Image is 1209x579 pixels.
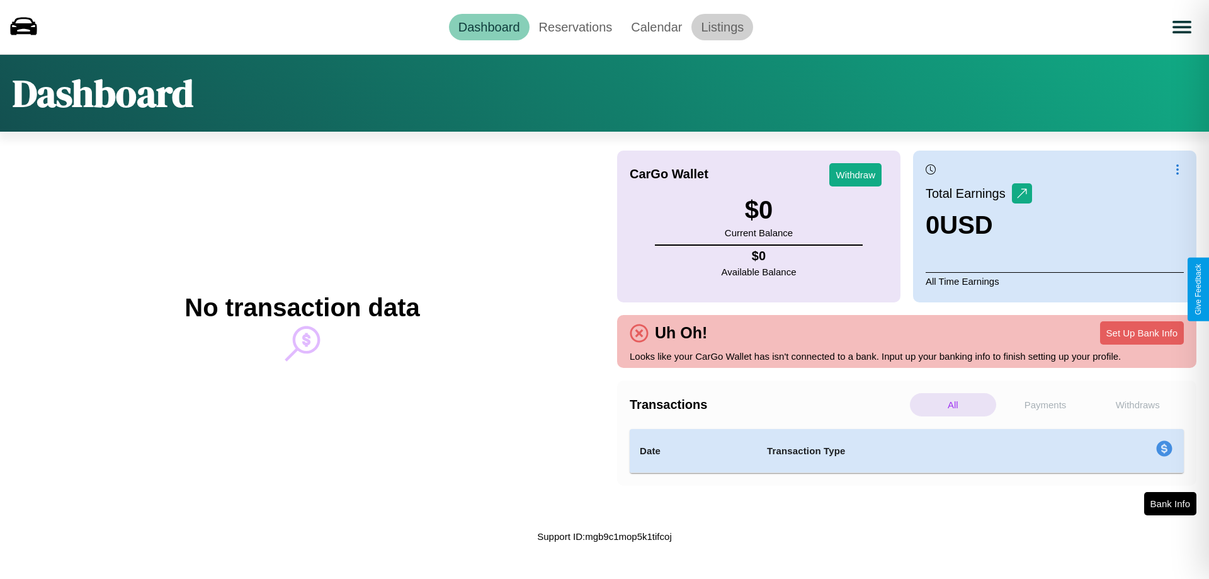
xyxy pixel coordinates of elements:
h4: CarGo Wallet [630,167,708,181]
h4: Transaction Type [767,444,1053,459]
button: Bank Info [1144,492,1196,515]
p: Current Balance [725,224,793,241]
h4: Date [640,444,747,459]
button: Set Up Bank Info [1100,321,1184,345]
p: Withdraws [1094,393,1181,416]
h4: $ 0 [722,249,797,263]
div: Give Feedback [1194,264,1203,315]
p: Available Balance [722,263,797,280]
p: All Time Earnings [926,272,1184,290]
a: Calendar [622,14,691,40]
p: Support ID: mgb9c1mop5k1tifcoj [537,528,671,545]
h3: $ 0 [725,196,793,224]
p: All [910,393,996,416]
h2: No transaction data [184,294,419,322]
a: Dashboard [449,14,530,40]
button: Open menu [1164,9,1200,45]
a: Listings [691,14,753,40]
button: Withdraw [829,163,882,186]
h3: 0 USD [926,211,1032,239]
p: Total Earnings [926,182,1012,205]
a: Reservations [530,14,622,40]
h4: Transactions [630,398,907,412]
table: simple table [630,429,1184,473]
p: Payments [1002,393,1089,416]
h4: Uh Oh! [649,324,713,342]
h1: Dashboard [13,67,193,119]
p: Looks like your CarGo Wallet has isn't connected to a bank. Input up your banking info to finish ... [630,348,1184,365]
